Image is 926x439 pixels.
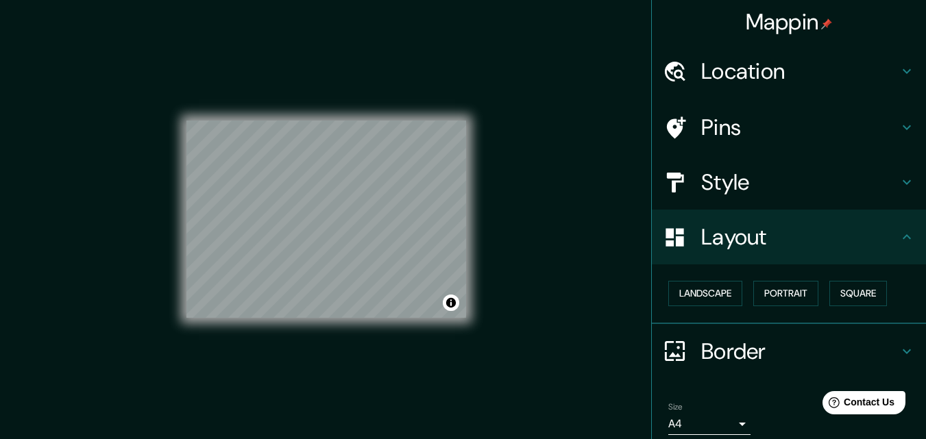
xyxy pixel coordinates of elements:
h4: Pins [701,114,899,141]
label: Size [668,401,683,412]
button: Portrait [753,281,818,306]
h4: Style [701,168,899,196]
canvas: Map [186,121,466,318]
img: pin-icon.png [821,18,832,29]
h4: Border [701,338,899,365]
div: Layout [652,210,926,264]
div: Border [652,324,926,379]
button: Landscape [668,281,742,306]
div: Location [652,44,926,99]
div: Pins [652,100,926,155]
button: Square [829,281,887,306]
div: Style [652,155,926,210]
div: A4 [668,413,751,435]
h4: Layout [701,223,899,251]
h4: Location [701,58,899,85]
iframe: Help widget launcher [804,386,911,424]
h4: Mappin [746,8,833,36]
button: Toggle attribution [443,294,459,311]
